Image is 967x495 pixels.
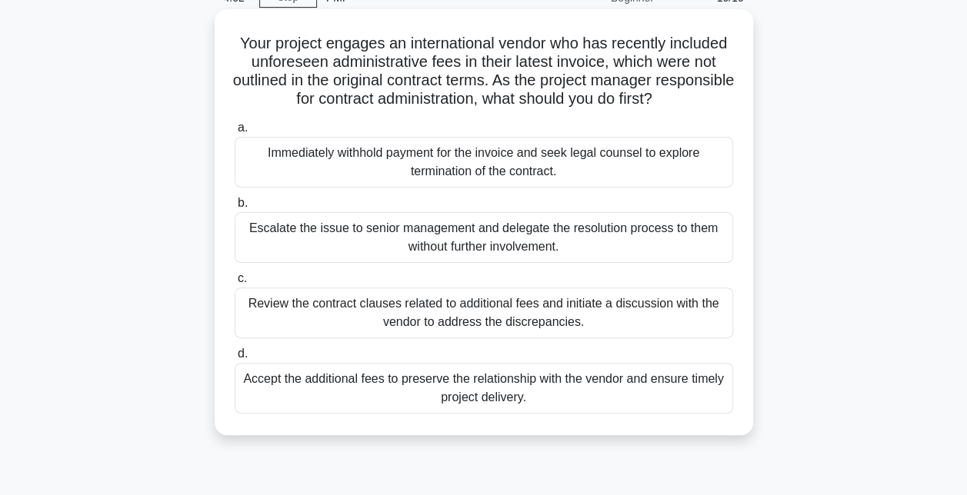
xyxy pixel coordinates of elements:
[238,271,247,284] span: c.
[235,137,733,188] div: Immediately withhold payment for the invoice and seek legal counsel to explore termination of the...
[238,196,248,209] span: b.
[235,212,733,263] div: Escalate the issue to senior management and delegate the resolution process to them without furth...
[235,363,733,414] div: Accept the additional fees to preserve the relationship with the vendor and ensure timely project...
[238,121,248,134] span: a.
[238,347,248,360] span: d.
[235,287,733,338] div: Review the contract clauses related to additional fees and initiate a discussion with the vendor ...
[233,34,735,109] h5: Your project engages an international vendor who has recently included unforeseen administrative ...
